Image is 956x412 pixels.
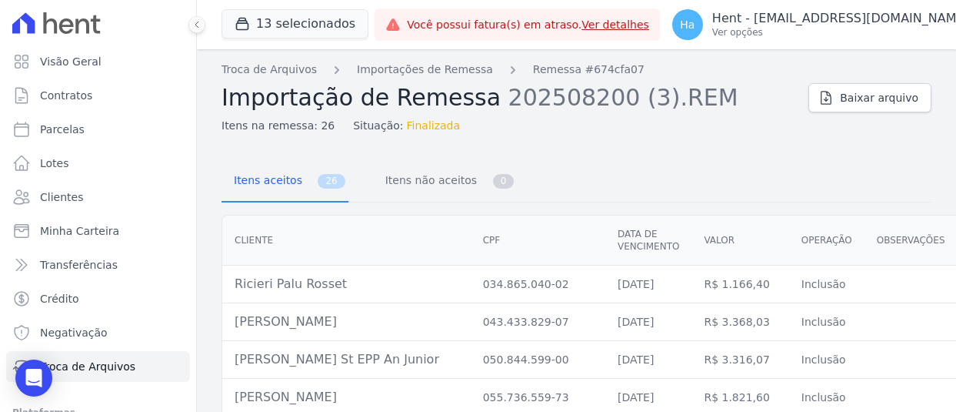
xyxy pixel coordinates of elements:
span: Visão Geral [40,54,102,69]
td: 034.865.040-02 [471,266,605,303]
td: [PERSON_NAME] St EPP An Junior [222,341,471,379]
span: Clientes [40,189,83,205]
span: 26 [318,174,345,189]
span: Negativação [40,325,108,340]
td: [PERSON_NAME] [222,303,471,341]
a: Contratos [6,80,190,111]
td: [DATE] [605,303,691,341]
span: Lotes [40,156,69,171]
td: Inclusão [789,266,864,303]
td: Ricieri Palu Rosset [222,266,471,303]
th: Cliente [222,216,471,266]
span: Itens aceitos [225,165,305,196]
td: R$ 3.368,03 [691,303,788,341]
td: R$ 1.166,40 [691,266,788,303]
td: R$ 3.316,07 [691,341,788,379]
a: Baixar arquivo [808,83,931,112]
span: Ha [680,19,695,30]
div: Open Intercom Messenger [15,360,52,397]
span: Importação de Remessa [222,84,501,111]
a: Parcelas [6,114,190,145]
td: Inclusão [789,303,864,341]
span: Parcelas [40,122,85,137]
td: 050.844.599-00 [471,341,605,379]
span: Você possui fatura(s) em atraso. [407,17,649,33]
span: Itens na remessa: 26 [222,118,335,134]
a: Troca de Arquivos [222,62,317,78]
a: Lotes [6,148,190,179]
a: Minha Carteira [6,216,190,246]
span: Itens não aceitos [376,165,480,196]
nav: Breadcrumb [222,62,796,78]
th: Operação [789,216,864,266]
a: Troca de Arquivos [6,351,190,382]
th: CPF [471,216,605,266]
a: Remessa #674cfa07 [533,62,645,78]
a: Negativação [6,317,190,348]
a: Transferências [6,250,190,280]
td: [DATE] [605,266,691,303]
span: 202508200 (3).REM [508,82,738,111]
a: Visão Geral [6,46,190,77]
a: Crédito [6,283,190,314]
span: 0 [493,174,515,189]
span: Baixar arquivo [840,90,918,106]
button: 13 selecionados [222,9,368,39]
a: Itens aceitos 26 [222,162,348,203]
th: Data de vencimento [605,216,691,266]
td: 043.433.829-07 [471,303,605,341]
span: Crédito [40,291,79,306]
span: Contratos [40,88,92,103]
td: Inclusão [789,341,864,379]
span: Transferências [40,257,118,273]
a: Ver detalhes [581,18,649,31]
a: Importações de Remessa [357,62,493,78]
span: Troca de Arquivos [40,359,135,374]
a: Itens não aceitos 0 [373,162,518,203]
span: Minha Carteira [40,223,119,239]
td: [DATE] [605,341,691,379]
span: Finalizada [407,118,461,134]
span: Situação: [353,118,403,134]
th: Valor [691,216,788,266]
a: Clientes [6,182,190,213]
